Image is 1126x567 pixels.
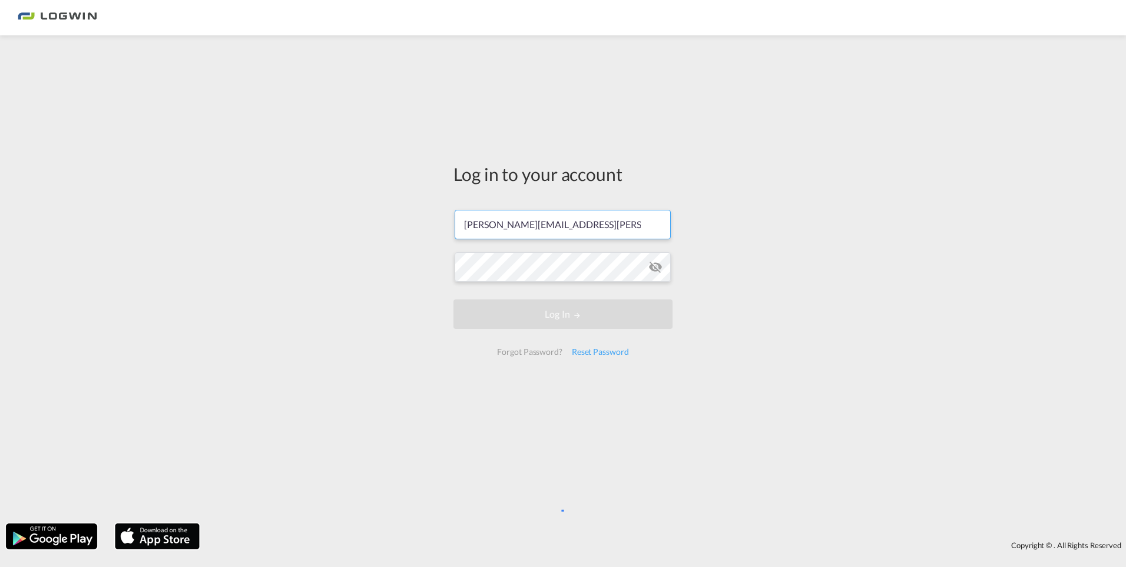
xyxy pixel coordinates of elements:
[492,341,567,362] div: Forgot Password?
[206,535,1126,555] div: Copyright © . All Rights Reserved
[453,161,673,186] div: Log in to your account
[453,299,673,329] button: LOGIN
[567,341,634,362] div: Reset Password
[18,5,97,31] img: bc73a0e0d8c111efacd525e4c8ad7d32.png
[455,210,671,239] input: Enter email/phone number
[648,260,663,274] md-icon: icon-eye-off
[114,522,201,550] img: apple.png
[5,522,98,550] img: google.png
